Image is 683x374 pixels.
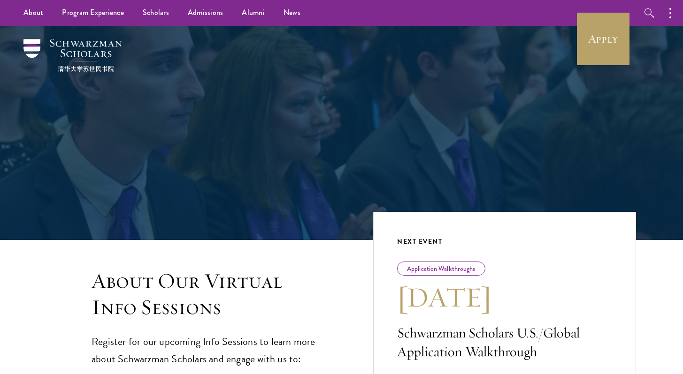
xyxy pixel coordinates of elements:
[397,262,485,276] div: Application Walkthroughs
[397,323,612,361] p: Schwarzman Scholars U.S./Global Application Walkthrough
[92,268,336,321] h3: About Our Virtual Info Sessions
[577,13,629,65] a: Apply
[397,280,612,314] h3: [DATE]
[92,333,336,368] p: Register for our upcoming Info Sessions to learn more about Schwarzman Scholars and engage with u...
[23,39,122,72] img: Schwarzman Scholars
[397,236,612,247] div: Next Event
